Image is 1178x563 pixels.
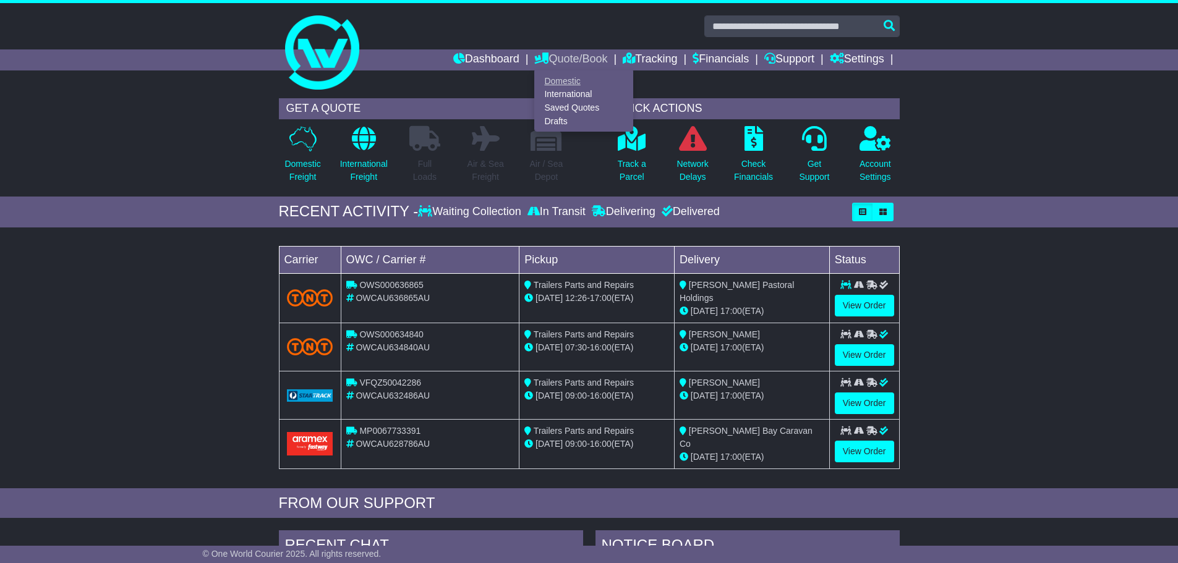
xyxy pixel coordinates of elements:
span: [PERSON_NAME] [689,329,760,339]
a: GetSupport [798,125,830,190]
span: 17:00 [720,306,742,316]
span: [DATE] [536,293,563,303]
a: Drafts [535,114,633,128]
a: Quote/Book [534,49,607,70]
td: Status [829,246,899,273]
span: OWCAU628786AU [356,439,430,449]
img: GetCarrierServiceLogo [287,389,333,402]
span: [DATE] [536,391,563,400]
p: Full Loads [409,158,440,184]
span: Trailers Parts and Repairs [534,378,634,387]
a: International [535,88,633,101]
p: Air & Sea Freight [467,158,504,184]
p: Check Financials [734,158,773,184]
a: Domestic [535,74,633,88]
div: Delivering [589,205,659,219]
div: (ETA) [680,389,824,402]
a: Dashboard [453,49,519,70]
a: View Order [835,344,894,366]
a: Financials [693,49,749,70]
td: Carrier [279,246,341,273]
span: 16:00 [590,342,612,352]
span: 07:30 [565,342,587,352]
span: 17:00 [720,391,742,400]
div: Delivered [659,205,720,219]
p: Network Delays [676,158,708,184]
span: [DATE] [536,439,563,449]
div: FROM OUR SUPPORT [279,494,900,512]
span: OWS000636865 [359,280,424,290]
div: - (ETA) [524,389,669,402]
img: TNT_Domestic.png [287,338,333,355]
span: Trailers Parts and Repairs [534,329,634,339]
span: OWCAU636865AU [356,293,430,303]
a: AccountSettings [859,125,892,190]
div: Quote/Book [534,70,633,132]
a: DomesticFreight [284,125,321,190]
span: [DATE] [691,306,718,316]
div: (ETA) [680,305,824,318]
span: [PERSON_NAME] [689,378,760,387]
td: Pickup [519,246,675,273]
div: Waiting Collection [418,205,524,219]
span: OWS000634840 [359,329,424,339]
span: © One World Courier 2025. All rights reserved. [203,549,382,559]
span: 09:00 [565,439,587,449]
a: View Order [835,392,894,414]
span: 16:00 [590,439,612,449]
a: Track aParcel [617,125,647,190]
a: Settings [830,49,884,70]
a: View Order [835,441,894,462]
span: [DATE] [691,452,718,462]
a: CheckFinancials [733,125,774,190]
p: Air / Sea Depot [530,158,563,184]
div: - (ETA) [524,341,669,354]
span: 09:00 [565,391,587,400]
div: RECENT ACTIVITY - [279,203,419,221]
a: InternationalFreight [339,125,388,190]
td: Delivery [674,246,829,273]
a: NetworkDelays [676,125,709,190]
span: OWCAU634840AU [356,342,430,352]
span: 17:00 [720,342,742,352]
div: (ETA) [680,451,824,464]
div: - (ETA) [524,438,669,451]
td: OWC / Carrier # [341,246,519,273]
span: [DATE] [691,342,718,352]
p: Track a Parcel [618,158,646,184]
span: 12:26 [565,293,587,303]
span: 16:00 [590,391,612,400]
img: Aramex.png [287,432,333,455]
span: [DATE] [691,391,718,400]
div: GET A QUOTE [279,98,571,119]
a: Tracking [623,49,677,70]
p: International Freight [340,158,388,184]
span: OWCAU632486AU [356,391,430,400]
p: Get Support [799,158,829,184]
a: Saved Quotes [535,101,633,115]
span: 17:00 [720,452,742,462]
span: 17:00 [590,293,612,303]
p: Account Settings [860,158,891,184]
div: In Transit [524,205,589,219]
a: Support [764,49,814,70]
span: MP0067733391 [359,426,420,436]
a: View Order [835,295,894,316]
span: Trailers Parts and Repairs [534,280,634,290]
div: QUICK ACTIONS [608,98,900,119]
div: - (ETA) [524,292,669,305]
span: [PERSON_NAME] Pastoral Holdings [680,280,794,303]
span: Trailers Parts and Repairs [534,426,634,436]
span: [DATE] [536,342,563,352]
img: TNT_Domestic.png [287,289,333,306]
span: VFQZ50042286 [359,378,421,387]
span: [PERSON_NAME] Bay Caravan Co [680,426,813,449]
div: (ETA) [680,341,824,354]
p: Domestic Freight [284,158,320,184]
